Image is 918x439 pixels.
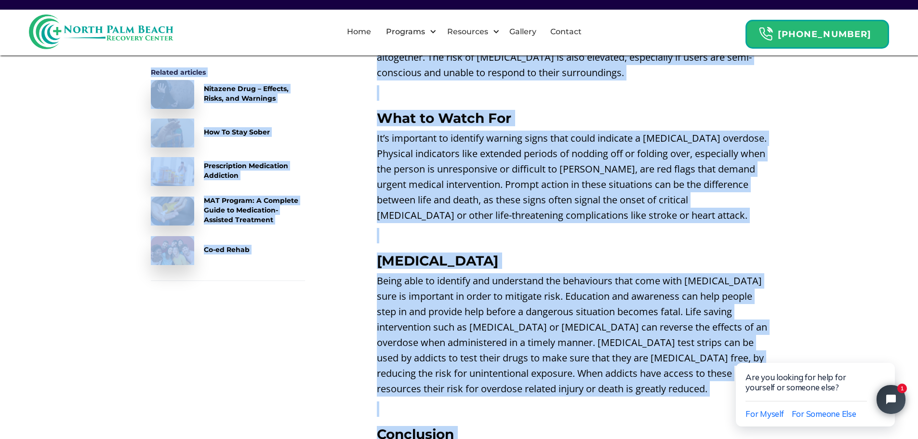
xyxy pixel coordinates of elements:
[204,84,305,103] div: Nitazene Drug – Effects, Risks, and Warnings
[758,27,773,41] img: Header Calendar Icons
[545,16,587,47] a: Contact
[204,127,270,137] div: How To Stay Sober
[716,332,918,439] iframe: Tidio Chat
[377,131,768,223] p: It’s important to identify warning signs that could indicate a [MEDICAL_DATA] overdose. Physical ...
[377,401,768,417] p: ‍
[377,253,498,269] strong: [MEDICAL_DATA]
[377,110,511,126] strong: What to Watch For
[745,15,889,49] a: Header Calendar Icons[PHONE_NUMBER]
[151,119,305,147] a: How To Stay Sober
[778,29,871,40] strong: [PHONE_NUMBER]
[341,16,377,47] a: Home
[151,67,305,77] div: Related articles
[445,26,491,38] div: Resources
[377,273,768,397] p: Being able to identify and understand the behaviours that come with [MEDICAL_DATA] sure is import...
[204,196,305,225] div: MAT Program: A Complete Guide to Medication-Assisted Treatment
[377,85,768,101] p: ‍
[504,16,542,47] a: Gallery
[377,228,768,243] p: ‍
[378,16,439,47] div: Programs
[151,236,305,265] a: Co-ed Rehab
[204,161,305,180] div: Prescription Medication Addiction
[384,26,427,38] div: Programs
[204,245,250,254] div: Co-ed Rehab
[439,16,502,47] div: Resources
[151,80,305,109] a: Nitazene Drug – Effects, Risks, and Warnings
[151,196,305,226] a: MAT Program: A Complete Guide to Medication-Assisted Treatment
[151,157,305,186] a: Prescription Medication Addiction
